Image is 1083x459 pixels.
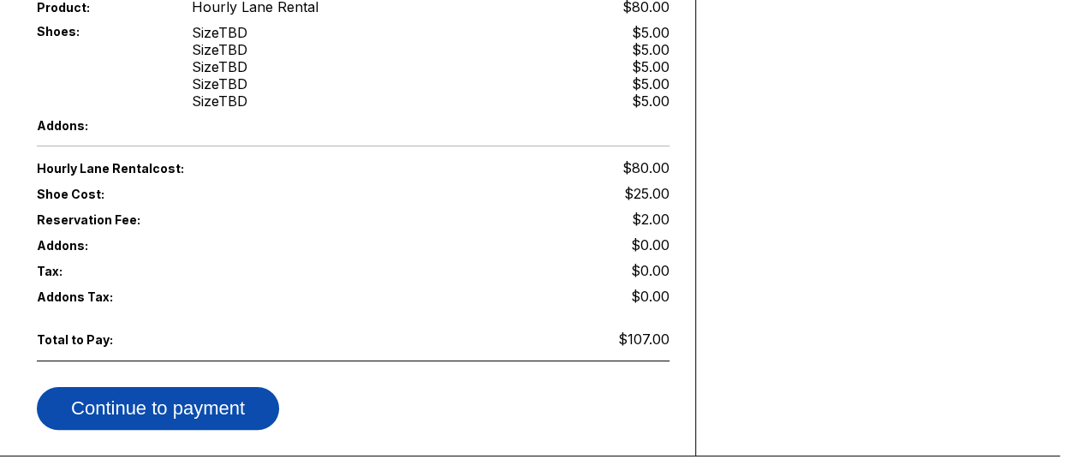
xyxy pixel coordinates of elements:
[618,331,669,348] span: $107.00
[632,41,669,58] div: $5.00
[632,75,669,92] div: $5.00
[37,289,164,304] span: Addons Tax:
[37,332,164,347] span: Total to Pay:
[622,159,669,176] span: $80.00
[632,211,669,228] span: $2.00
[37,387,279,430] button: Continue to payment
[632,58,669,75] div: $5.00
[192,24,247,41] div: Size TBD
[37,212,354,227] span: Reservation Fee:
[37,238,164,253] span: Addons:
[37,161,354,176] span: Hourly Lane Rental cost:
[631,262,669,279] span: $0.00
[192,41,247,58] div: Size TBD
[632,92,669,110] div: $5.00
[37,264,164,278] span: Tax:
[631,288,669,305] span: $0.00
[632,24,669,41] div: $5.00
[37,24,164,39] span: Shoes:
[37,187,164,201] span: Shoe Cost:
[624,185,669,202] span: $25.00
[192,58,247,75] div: Size TBD
[631,236,669,253] span: $0.00
[37,118,164,133] span: Addons:
[192,75,247,92] div: Size TBD
[192,92,247,110] div: Size TBD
